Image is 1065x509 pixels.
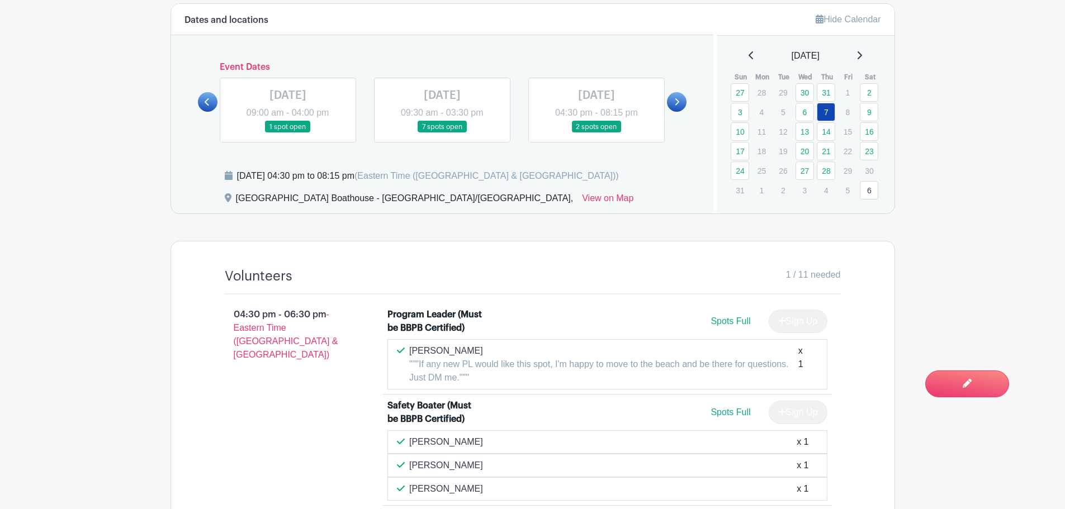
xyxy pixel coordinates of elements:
span: - Eastern Time ([GEOGRAPHIC_DATA] & [GEOGRAPHIC_DATA]) [234,310,338,359]
p: 31 [731,182,749,199]
p: 1 [752,182,771,199]
span: (Eastern Time ([GEOGRAPHIC_DATA] & [GEOGRAPHIC_DATA])) [354,171,619,180]
p: 15 [839,123,857,140]
p: 3 [796,182,814,199]
p: 25 [752,162,771,179]
th: Wed [795,72,817,83]
p: 2 [774,182,792,199]
p: [PERSON_NAME] [409,435,483,449]
a: 27 [731,83,749,102]
p: 1 [839,84,857,101]
a: 28 [817,161,835,180]
a: 17 [731,142,749,160]
p: """If any new PL would like this spot, I'm happy to move to the beach and be there for questions.... [409,358,798,384]
div: x 1 [798,344,809,384]
p: 8 [839,103,857,121]
p: 28 [752,84,771,101]
h4: Volunteers [225,268,292,284]
span: Spots Full [711,316,750,326]
a: 16 [860,122,878,141]
p: 30 [860,162,878,179]
a: View on Map [582,192,633,210]
span: Spots Full [711,407,750,417]
p: 26 [774,162,792,179]
div: x 1 [797,459,808,472]
th: Sat [859,72,881,83]
div: Program Leader (Must be BBPB Certified) [387,308,484,335]
a: 13 [796,122,814,141]
th: Tue [773,72,795,83]
h6: Event Dates [217,62,668,73]
p: 4 [752,103,771,121]
th: Sun [730,72,752,83]
h6: Dates and locations [184,15,268,26]
p: [PERSON_NAME] [409,482,483,496]
th: Fri [838,72,860,83]
span: [DATE] [792,49,820,63]
p: 22 [839,142,857,160]
a: 7 [817,103,835,121]
p: 11 [752,123,771,140]
th: Thu [816,72,838,83]
a: 6 [860,181,878,199]
a: 27 [796,161,814,180]
a: 6 [796,103,814,121]
p: 4 [817,182,835,199]
a: 24 [731,161,749,180]
div: [DATE] 04:30 pm to 08:15 pm [237,169,619,183]
div: [GEOGRAPHIC_DATA] Boathouse - [GEOGRAPHIC_DATA]/[GEOGRAPHIC_DATA], [236,192,574,210]
p: 18 [752,142,771,160]
p: 04:30 pm - 06:30 pm [207,303,370,366]
a: 31 [817,83,835,102]
span: 1 / 11 needed [786,268,841,282]
a: 30 [796,83,814,102]
a: 20 [796,142,814,160]
p: 29 [839,162,857,179]
p: [PERSON_NAME] [409,344,798,358]
th: Mon [752,72,774,83]
a: 3 [731,103,749,121]
p: 5 [774,103,792,121]
a: 2 [860,83,878,102]
a: 23 [860,142,878,160]
div: Safety Boater (Must be BBPB Certified) [387,399,484,426]
a: 21 [817,142,835,160]
p: 19 [774,142,792,160]
p: 12 [774,123,792,140]
a: 10 [731,122,749,141]
p: 29 [774,84,792,101]
p: 5 [839,182,857,199]
a: 9 [860,103,878,121]
div: x 1 [797,435,808,449]
a: Hide Calendar [816,15,881,24]
p: [PERSON_NAME] [409,459,483,472]
div: x 1 [797,482,808,496]
a: 14 [817,122,835,141]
